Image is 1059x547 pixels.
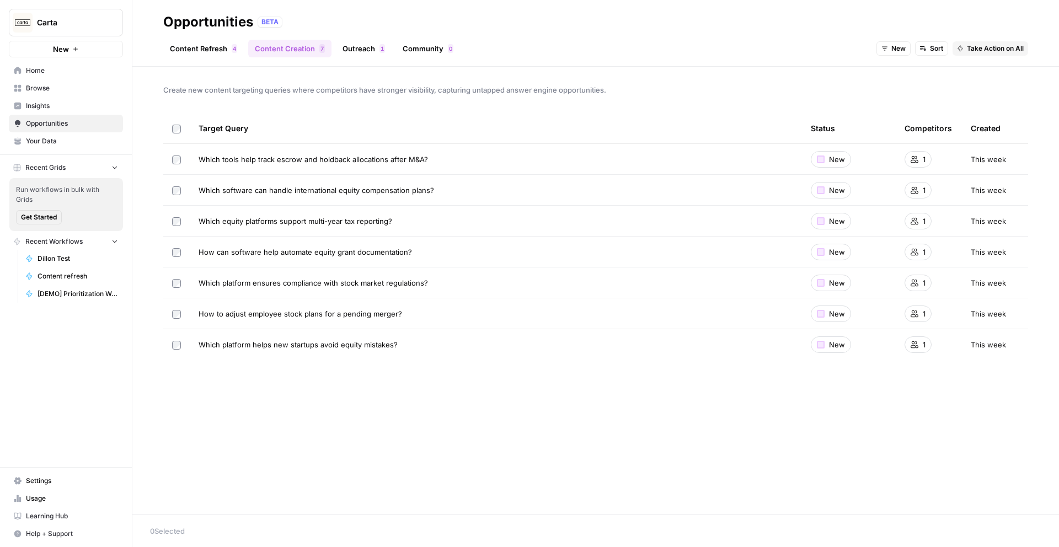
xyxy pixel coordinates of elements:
[26,101,118,111] span: Insights
[923,277,926,288] span: 1
[9,97,123,115] a: Insights
[319,44,325,53] div: 7
[923,246,926,258] span: 1
[26,83,118,93] span: Browse
[199,113,793,143] div: Target Query
[905,113,952,143] div: Competitors
[953,41,1028,56] button: Take Action on All
[923,185,926,196] span: 1
[38,271,118,281] span: Content refresh
[9,115,123,132] a: Opportunities
[829,308,845,319] span: New
[9,41,123,57] button: New
[16,210,62,224] button: Get Started
[26,529,118,539] span: Help + Support
[967,44,1024,53] span: Take Action on All
[9,9,123,36] button: Workspace: Carta
[971,246,1006,258] span: This week
[829,185,845,196] span: New
[199,277,428,288] span: Which platform ensures compliance with stock market regulations?
[163,13,253,31] div: Opportunities
[26,136,118,146] span: Your Data
[26,511,118,521] span: Learning Hub
[971,277,1006,288] span: This week
[923,308,926,319] span: 1
[38,289,118,299] span: [DEMO] Prioritization Workflow for creation
[199,308,402,319] span: How to adjust employee stock plans for a pending merger?
[971,154,1006,165] span: This week
[971,308,1006,319] span: This week
[25,163,66,173] span: Recent Grids
[381,44,384,53] span: 1
[16,185,116,205] span: Run workflows in bulk with Grids
[923,154,926,165] span: 1
[248,40,331,57] a: Content Creation7
[811,113,835,143] div: Status
[923,339,926,350] span: 1
[829,216,845,227] span: New
[199,185,434,196] span: Which software can handle international equity compensation plans?
[829,339,845,350] span: New
[9,79,123,97] a: Browse
[449,44,452,53] span: 0
[876,41,911,56] button: New
[233,44,236,53] span: 4
[21,212,57,222] span: Get Started
[971,216,1006,227] span: This week
[163,84,1028,95] span: Create new content targeting queries where competitors have stronger visibility, capturing untapp...
[37,17,104,28] span: Carta
[199,246,412,258] span: How can software help automate equity grant documentation?
[9,159,123,176] button: Recent Grids
[379,44,385,53] div: 1
[232,44,237,53] div: 4
[9,490,123,507] a: Usage
[829,154,845,165] span: New
[336,40,392,57] a: Outreach1
[26,66,118,76] span: Home
[199,339,398,350] span: Which platform helps new startups avoid equity mistakes?
[829,277,845,288] span: New
[26,476,118,486] span: Settings
[26,119,118,128] span: Opportunities
[258,17,282,28] div: BETA
[20,250,123,267] a: Dillon Test
[971,185,1006,196] span: This week
[25,237,83,246] span: Recent Workflows
[163,40,244,57] a: Content Refresh4
[9,472,123,490] a: Settings
[829,246,845,258] span: New
[13,13,33,33] img: Carta Logo
[150,525,1041,537] div: 0 Selected
[9,132,123,150] a: Your Data
[20,267,123,285] a: Content refresh
[971,113,1001,143] div: Created
[396,40,460,57] a: Community0
[20,285,123,303] a: [DEMO] Prioritization Workflow for creation
[915,41,948,56] button: Sort
[923,216,926,227] span: 1
[9,233,123,250] button: Recent Workflows
[320,44,324,53] span: 7
[199,216,392,227] span: Which equity platforms support multi-year tax reporting?
[9,62,123,79] a: Home
[53,44,69,55] span: New
[26,494,118,503] span: Usage
[9,525,123,543] button: Help + Support
[199,154,428,165] span: Which tools help track escrow and holdback allocations after M&A?
[38,254,118,264] span: Dillon Test
[971,339,1006,350] span: This week
[9,507,123,525] a: Learning Hub
[891,44,906,53] span: New
[448,44,453,53] div: 0
[930,44,943,53] span: Sort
